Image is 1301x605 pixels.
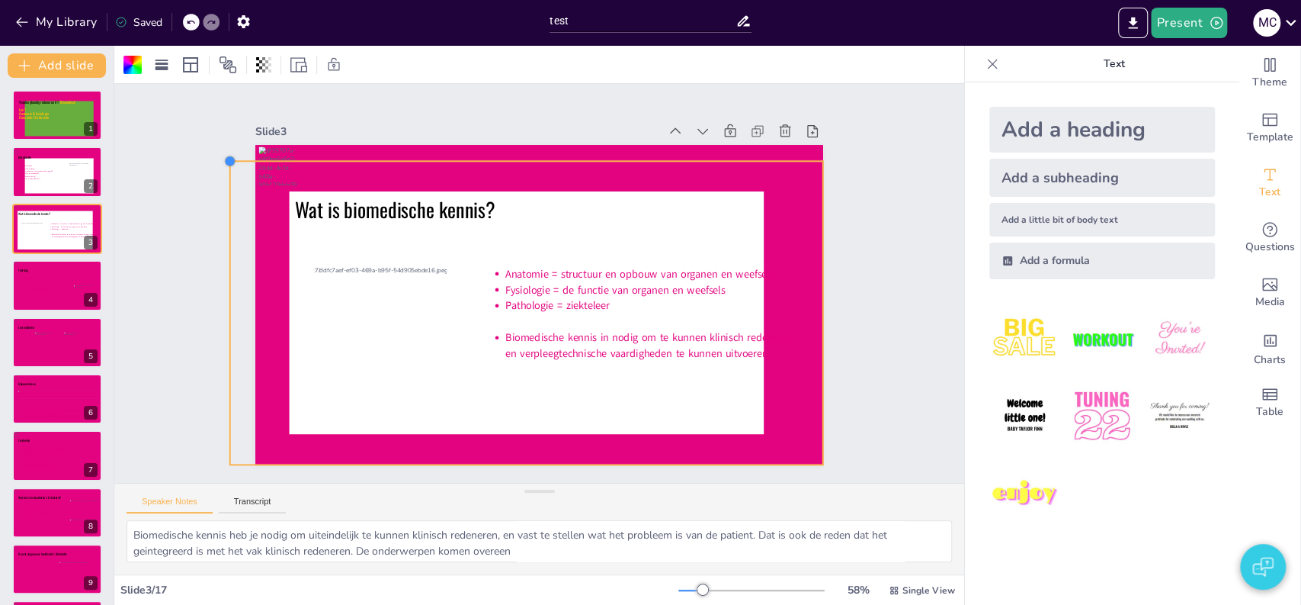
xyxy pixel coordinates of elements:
[19,107,26,112] span: Les 1
[219,497,287,513] button: Transcript
[84,576,98,590] div: 9
[84,293,98,307] div: 4
[1247,129,1293,146] span: Template
[18,495,61,500] span: Wat zat er in Hoofdstuk 1: Oriëntatie?
[84,406,98,420] div: 6
[18,155,31,159] span: Introductie
[12,488,102,538] div: 8
[115,15,162,30] div: Saved
[12,544,102,594] div: 9
[989,381,1060,452] img: 4.jpeg
[12,260,102,311] div: 4
[902,584,955,597] span: Single View
[84,179,98,193] div: 2
[1239,46,1300,101] div: Change the overall theme
[1239,156,1300,211] div: Add text boxes
[12,430,102,481] div: 7
[989,459,1060,529] img: 7.jpeg
[84,349,98,363] div: 5
[18,211,50,216] span: Wat is biomedische kennis?
[84,122,98,136] div: 1
[1253,8,1280,38] button: M C
[11,10,104,34] button: My Library
[1245,239,1295,256] span: Questions
[989,243,1215,279] div: Add a formula
[1151,8,1227,38] button: Present
[19,114,49,120] span: Circulatie: Hartfunctie
[1252,74,1287,91] span: Theme
[219,56,237,74] span: Position
[989,304,1060,375] img: 1.jpeg
[1255,294,1285,311] span: Media
[12,146,102,197] div: 2
[8,53,106,78] button: Add slide
[1144,304,1215,375] img: 3.jpeg
[989,159,1215,197] div: Add a subheading
[1118,8,1148,38] button: Export to PowerPoint
[1239,101,1300,156] div: Add ready made slides
[989,203,1215,237] div: Add a little bit of body text
[1254,352,1286,368] span: Charts
[1066,304,1137,375] img: 2.jpeg
[1144,381,1215,452] img: 6.jpeg
[178,53,203,77] div: Layout
[12,317,102,368] div: 5
[1256,404,1283,420] span: Table
[12,204,102,254] div: 3
[272,95,675,152] div: Slide 3
[287,53,310,77] div: Resize presentation
[1253,9,1280,37] div: M C
[1239,375,1300,430] div: Add a table
[550,10,735,32] input: Insert title
[120,583,678,597] div: Slide 3 / 17
[1005,46,1224,82] p: Text
[127,497,213,513] button: Speaker Notes
[84,463,98,477] div: 7
[1239,265,1300,320] div: Add images, graphics, shapes or video
[19,111,49,116] span: Anatomie & fysiologie
[127,520,952,562] textarea: Biomedische kennis heb je nodig om uiteindelijk te kunnen klinisch redeneren, en vast te stellen ...
[12,374,102,424] div: 6
[84,520,98,533] div: 8
[1066,381,1137,452] img: 5.jpeg
[840,583,876,597] div: 58 %
[1259,184,1280,201] span: Text
[12,90,102,140] div: 1
[18,325,34,330] span: Leermiddelen
[84,236,98,249] div: 3
[1239,320,1300,375] div: Add charts and graphs
[989,107,1215,153] div: Add a heading
[1239,211,1300,265] div: Get real-time input from your audience
[25,414,98,417] span: Na de les - vragen of onduidelijkheden opschrijven en meenemen naar de volgende les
